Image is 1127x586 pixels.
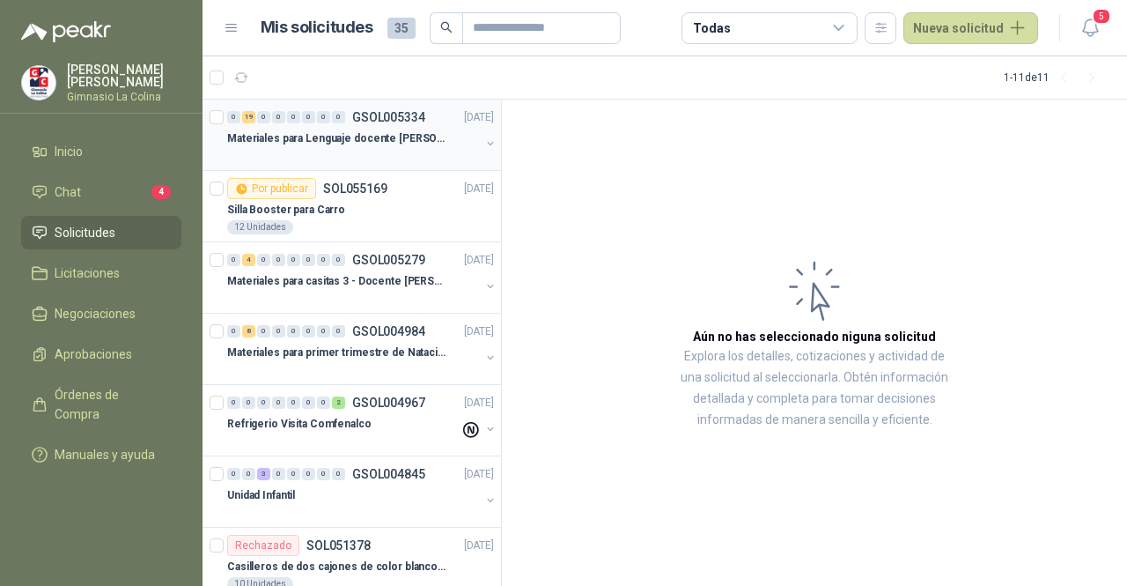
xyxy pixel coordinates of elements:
div: 0 [317,325,330,338]
div: 3 [257,468,270,480]
a: Licitaciones [21,256,181,290]
div: 0 [332,468,345,480]
p: GSOL005334 [352,111,425,123]
div: 0 [317,397,330,409]
div: 0 [257,111,270,123]
div: 0 [287,468,300,480]
h1: Mis solicitudes [261,15,373,41]
div: 0 [227,397,240,409]
div: 0 [302,397,315,409]
button: 5 [1074,12,1106,44]
p: GSOL004845 [352,468,425,480]
span: Inicio [55,142,83,161]
p: [DATE] [464,538,494,554]
div: 0 [302,111,315,123]
p: SOL055169 [323,182,387,195]
a: Aprobaciones [21,338,181,371]
p: Silla Booster para Carro [227,202,345,219]
div: 0 [317,111,330,123]
a: Manuales y ayuda [21,438,181,471]
a: Negociaciones [21,297,181,330]
div: 0 [257,397,270,409]
div: 0 [227,254,240,266]
span: Chat [55,182,81,202]
a: Inicio [21,135,181,168]
span: Manuales y ayuda [55,445,155,464]
div: 12 Unidades [227,220,293,234]
a: 0 0 3 0 0 0 0 0 GSOL004845[DATE] Unidad Infantil [227,464,497,520]
div: 0 [227,325,240,338]
p: [DATE] [464,181,494,197]
span: 4 [151,185,171,199]
img: Company Logo [22,66,55,100]
p: GSOL004984 [352,325,425,338]
div: 0 [317,254,330,266]
span: Licitaciones [55,263,120,283]
div: 0 [302,468,315,480]
a: 0 4 0 0 0 0 0 0 GSOL005279[DATE] Materiales para casitas 3 - Docente [PERSON_NAME] [227,249,497,306]
p: Materiales para Lenguaje docente [PERSON_NAME] [227,130,446,147]
img: Logo peakr [21,21,111,42]
span: Órdenes de Compra [55,385,165,424]
button: Nueva solicitud [903,12,1038,44]
div: 0 [272,325,285,338]
p: [DATE] [464,323,494,340]
p: Refrigerio Visita Comfenalco [227,416,372,433]
div: 4 [242,254,255,266]
div: 0 [287,111,300,123]
p: [DATE] [464,466,494,483]
a: 0 8 0 0 0 0 0 0 GSOL004984[DATE] Materiales para primer trimestre de Natación [227,321,497,377]
p: [DATE] [464,109,494,126]
div: 0 [227,468,240,480]
div: Por publicar [227,178,316,199]
p: GSOL005279 [352,254,425,266]
div: 0 [227,111,240,123]
span: 5 [1092,8,1111,25]
p: Casilleros de dos cajones de color blanco para casitas 1 y 2 [227,559,446,575]
div: 0 [317,468,330,480]
div: 0 [242,468,255,480]
div: Todas [693,19,730,38]
div: 0 [257,254,270,266]
div: Rechazado [227,535,299,556]
h3: Aún no has seleccionado niguna solicitud [693,327,936,346]
p: Materiales para primer trimestre de Natación [227,345,446,361]
a: Solicitudes [21,216,181,249]
p: Gimnasio La Colina [67,92,181,102]
div: 0 [272,468,285,480]
div: 0 [287,254,300,266]
div: 0 [302,254,315,266]
div: 0 [242,397,255,409]
div: 0 [332,254,345,266]
span: Negociaciones [55,304,136,323]
a: Órdenes de Compra [21,378,181,431]
span: Solicitudes [55,223,115,242]
a: Por publicarSOL055169[DATE] Silla Booster para Carro12 Unidades [203,171,501,242]
div: 0 [332,111,345,123]
a: 0 0 0 0 0 0 0 2 GSOL004967[DATE] Refrigerio Visita Comfenalco [227,392,497,449]
div: 0 [332,325,345,338]
span: search [440,21,453,33]
p: Unidad Infantil [227,487,295,504]
div: 0 [272,397,285,409]
div: 0 [272,111,285,123]
a: 0 19 0 0 0 0 0 0 GSOL005334[DATE] Materiales para Lenguaje docente [PERSON_NAME] [227,107,497,163]
p: [PERSON_NAME] [PERSON_NAME] [67,63,181,88]
p: GSOL004967 [352,397,425,409]
p: [DATE] [464,252,494,269]
div: 0 [272,254,285,266]
div: 19 [242,111,255,123]
div: 1 - 11 de 11 [1004,63,1106,92]
a: Chat4 [21,175,181,209]
div: 0 [302,325,315,338]
div: 0 [287,325,300,338]
span: 35 [387,18,416,39]
div: 0 [257,325,270,338]
p: [DATE] [464,395,494,412]
div: 0 [287,397,300,409]
span: Aprobaciones [55,345,132,364]
p: Explora los detalles, cotizaciones y actividad de una solicitud al seleccionarla. Obtén informaci... [678,346,951,431]
p: SOL051378 [306,539,371,552]
div: 8 [242,325,255,338]
div: 2 [332,397,345,409]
